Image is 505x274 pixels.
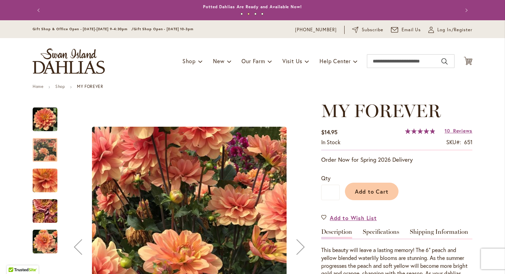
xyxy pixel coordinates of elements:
[20,193,70,230] img: MY FOREVER
[5,250,24,269] iframe: Launch Accessibility Center
[453,127,472,134] span: Reviews
[355,188,389,195] span: Add to Cart
[282,57,302,65] span: Visit Us
[33,84,43,89] a: Home
[446,138,461,146] strong: SKU
[182,57,196,65] span: Shop
[321,138,340,146] div: Availability
[33,192,64,223] div: MY FOREVER
[33,101,64,131] div: MY FOREVER
[77,84,103,89] strong: MY FOREVER
[459,3,472,17] button: Next
[240,13,243,15] button: 1 of 4
[134,27,193,31] span: Gift Shop Open - [DATE] 10-3pm
[410,229,468,239] a: Shipping Information
[321,214,377,222] a: Add to Wish List
[363,229,399,239] a: Specifications
[445,127,450,134] span: 10
[33,229,57,254] img: MY FOREVER
[295,26,337,33] a: [PHONE_NUMBER]
[20,157,70,204] img: MY FOREVER
[33,3,46,17] button: Previous
[321,128,337,136] span: $14.95
[321,174,330,182] span: Qty
[391,26,421,33] a: Email Us
[345,183,399,200] button: Add to Cart
[33,27,134,31] span: Gift Shop & Office Open - [DATE]-[DATE] 9-4:30pm /
[330,214,377,222] span: Add to Wish List
[428,26,472,33] a: Log In/Register
[402,26,421,33] span: Email Us
[33,223,57,253] div: MY FOREVER
[321,156,472,164] p: Order Now for Spring 2026 Delivery
[445,127,472,134] a: 10 Reviews
[362,26,383,33] span: Subscribe
[55,84,65,89] a: Shop
[321,138,340,146] span: In stock
[242,57,265,65] span: Our Farm
[254,13,257,15] button: 3 of 4
[247,13,250,15] button: 2 of 4
[33,107,57,132] img: MY FOREVER
[321,100,441,122] span: MY FOREVER
[437,26,472,33] span: Log In/Register
[213,57,224,65] span: New
[33,131,64,162] div: MY FOREVER
[203,4,302,9] a: Potted Dahlias Are Ready and Available Now!
[321,229,352,239] a: Description
[33,162,64,192] div: MY FOREVER
[33,48,105,74] a: store logo
[352,26,383,33] a: Subscribe
[405,128,435,134] div: 97%
[464,138,472,146] div: 651
[261,13,263,15] button: 4 of 4
[319,57,351,65] span: Help Center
